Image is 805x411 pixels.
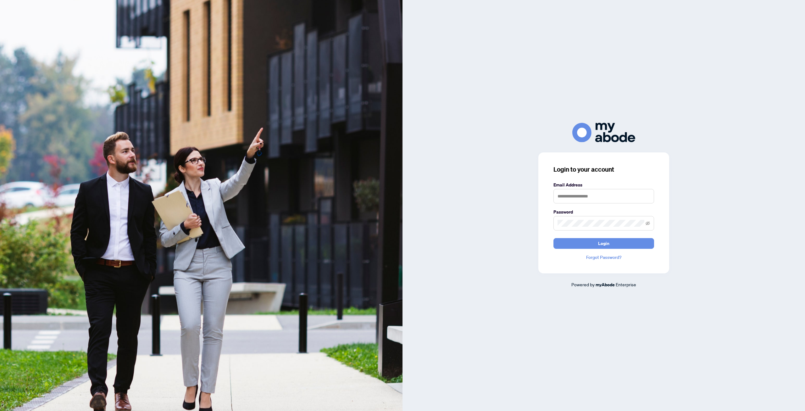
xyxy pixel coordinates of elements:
label: Email Address [553,181,654,188]
label: Password [553,208,654,215]
span: eye-invisible [646,221,650,225]
a: myAbode [596,281,615,288]
span: Powered by [571,282,595,287]
span: Login [598,238,609,248]
span: Enterprise [616,282,636,287]
img: ma-logo [572,123,635,142]
h3: Login to your account [553,165,654,174]
a: Forgot Password? [553,254,654,261]
button: Login [553,238,654,249]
